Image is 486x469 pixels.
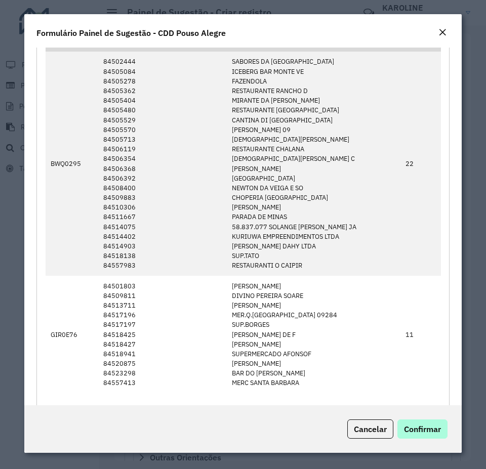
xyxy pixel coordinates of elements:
[438,28,447,36] em: Fechar
[400,276,441,393] td: 11
[227,276,400,393] td: [PERSON_NAME] DIVINO PEREIRA SOARE [PERSON_NAME] MER.Q.[GEOGRAPHIC_DATA] 09284 SUP.BORGES [PERSON...
[404,424,441,434] span: Confirmar
[36,27,226,39] h4: Formulário Painel de Sugestão - CDD Pouso Alegre
[98,52,227,276] td: 84502444 84505084 84505278 84505362 84505404 84505480 84505529 84505570 84505713 84506119 8450635...
[347,419,393,439] button: Cancelar
[46,52,98,276] td: BWQ0295
[354,424,387,434] span: Cancelar
[400,52,441,276] td: 22
[46,276,98,393] td: GIR0E76
[397,419,448,439] button: Confirmar
[435,26,450,39] button: Close
[98,276,227,393] td: 84501803 84509811 84513711 84517196 84517197 84518425 84518427 84518941 84520875 84523298 84557413
[45,403,93,415] label: Observações
[227,52,400,276] td: SABORES DA [GEOGRAPHIC_DATA] ICEBERG BAR MONTE VE FAZENDOLA RESTAURANTE RANCHO D MIRANTE DA [PERS...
